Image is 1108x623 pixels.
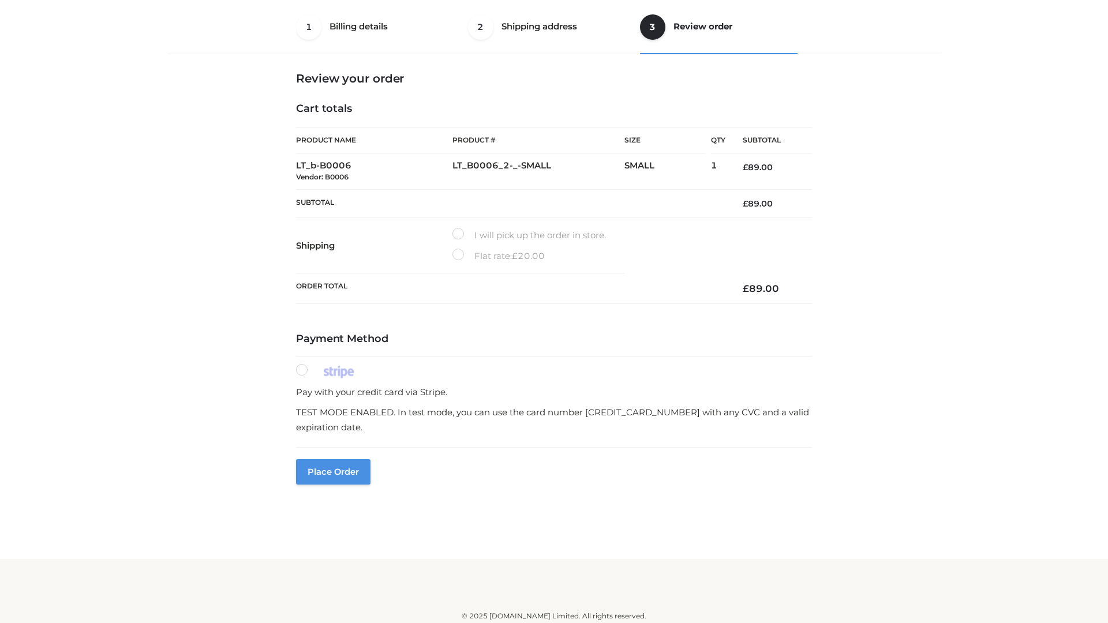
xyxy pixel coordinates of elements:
small: Vendor: B0006 [296,172,349,181]
span: £ [743,283,749,294]
bdi: 89.00 [743,283,779,294]
bdi: 20.00 [512,250,545,261]
button: Place order [296,459,370,485]
th: Subtotal [725,127,812,153]
th: Qty [711,127,725,153]
p: TEST MODE ENABLED. In test mode, you can use the card number [CREDIT_CARD_NUMBER] with any CVC an... [296,405,812,434]
div: © 2025 [DOMAIN_NAME] Limited. All rights reserved. [171,610,937,622]
td: LT_b-B0006 [296,153,452,190]
label: I will pick up the order in store. [452,228,606,243]
td: 1 [711,153,725,190]
span: £ [743,198,748,209]
span: £ [743,162,748,172]
span: £ [512,250,518,261]
td: SMALL [624,153,711,190]
p: Pay with your credit card via Stripe. [296,385,812,400]
label: Flat rate: [452,249,545,264]
h4: Payment Method [296,333,812,346]
td: LT_B0006_2-_-SMALL [452,153,624,190]
th: Size [624,127,705,153]
th: Product # [452,127,624,153]
bdi: 89.00 [743,198,773,209]
bdi: 89.00 [743,162,773,172]
th: Subtotal [296,189,725,217]
th: Order Total [296,273,725,304]
th: Product Name [296,127,452,153]
h3: Review your order [296,72,812,85]
h4: Cart totals [296,103,812,115]
th: Shipping [296,218,452,273]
